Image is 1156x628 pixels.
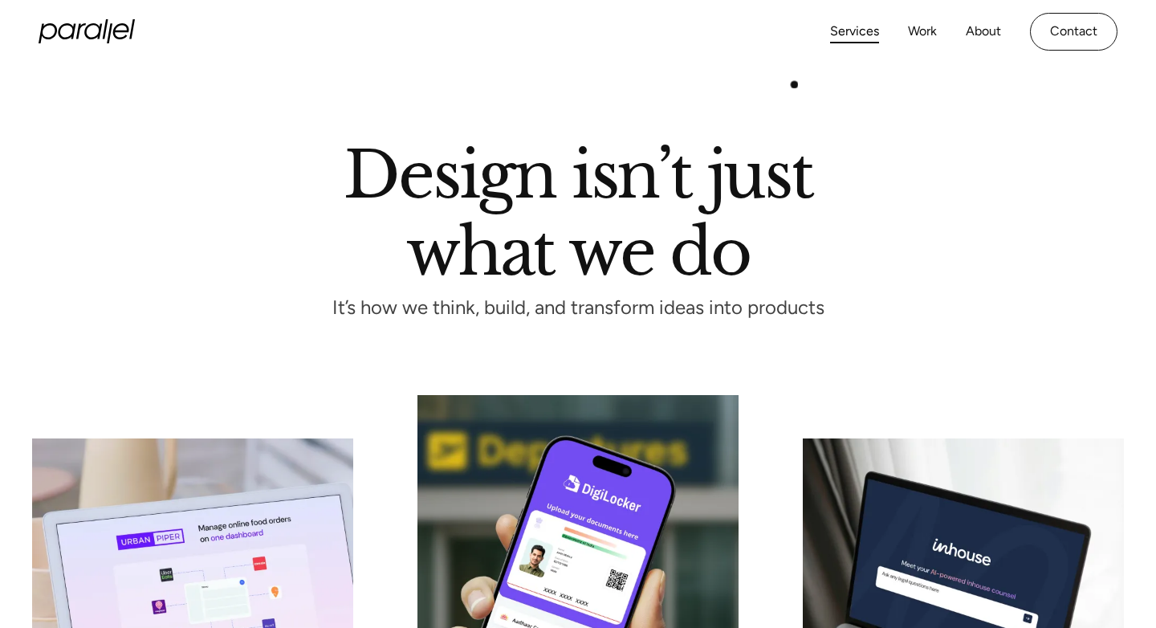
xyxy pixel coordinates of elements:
a: home [39,19,135,43]
a: Contact [1030,13,1117,51]
a: Work [908,20,937,43]
p: It’s how we think, build, and transform ideas into products [303,301,853,315]
a: About [966,20,1001,43]
h1: Design isn’t just what we do [344,144,812,275]
a: Services [830,20,879,43]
